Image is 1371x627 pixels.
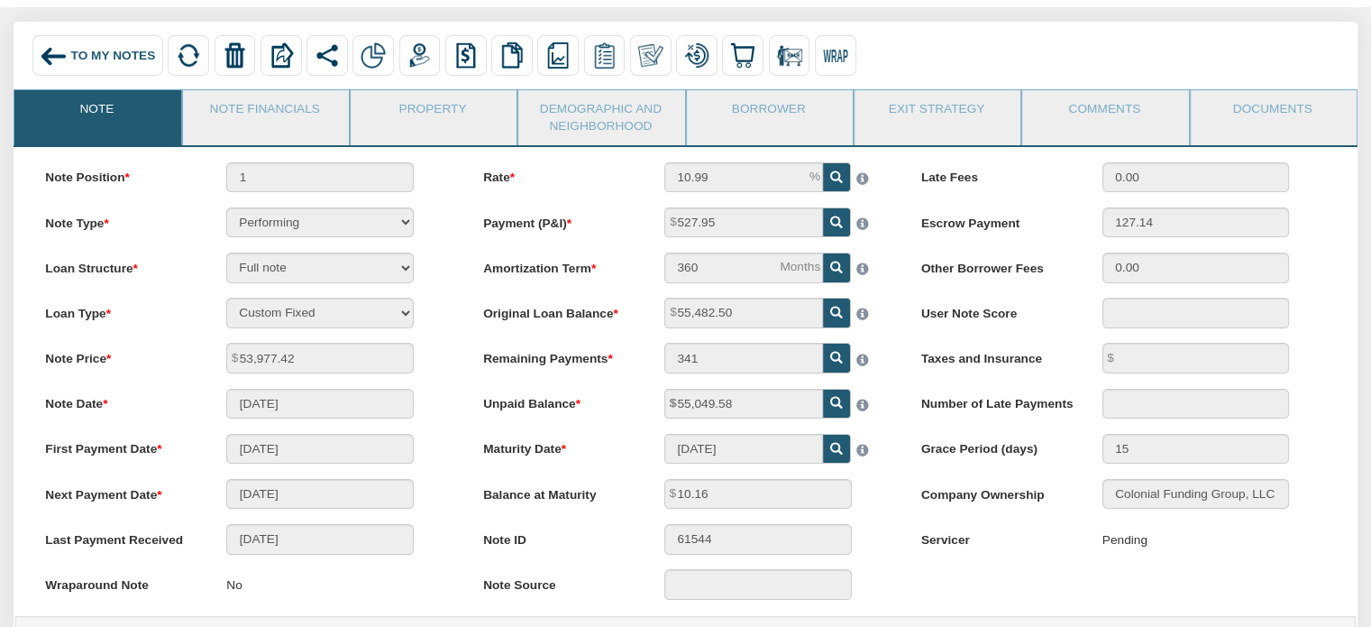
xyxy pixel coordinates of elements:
[684,42,709,68] img: loan_mod.png
[687,90,851,135] a: Borrower
[183,90,347,135] a: Note Financials
[906,434,1087,458] label: Grace Period (days)
[14,90,178,135] a: Note
[664,434,823,464] input: MM/DD/YYYY
[40,42,67,69] img: back_arrow_left_icon.svg
[468,569,649,594] label: Note Source
[468,207,649,232] label: Payment (P&I)
[222,42,247,68] img: trash.png
[906,207,1087,232] label: Escrow Payment
[269,42,294,68] img: export.svg
[351,90,515,135] a: Property
[518,90,682,145] a: Demographic and Neighborhood
[638,42,663,68] img: make_own.png
[1102,524,1147,556] div: Pending
[226,569,242,601] p: No
[1191,90,1355,135] a: Documents
[664,162,823,192] input: This field can contain only numeric characters
[31,162,212,187] label: Note Position
[453,42,479,68] img: history.png
[906,162,1087,187] label: Late Fees
[468,389,649,413] label: Unpaid Balance
[823,42,848,68] img: wrap.svg
[468,253,649,277] label: Amortization Term
[31,298,212,322] label: Loan Type
[906,343,1087,367] label: Taxes and Insurance
[1022,90,1186,135] a: Comments
[31,479,212,503] label: Next Payment Date
[226,479,414,509] input: MM/DD/YYYY
[226,524,414,554] input: MM/DD/YYYY
[730,42,755,68] img: buy.svg
[468,298,649,322] label: Original Loan Balance
[31,343,212,367] label: Note Price
[226,434,414,464] input: MM/DD/YYYY
[468,434,649,458] label: Maturity Date
[855,90,1019,135] a: Exit Strategy
[468,524,649,549] label: Note ID
[407,42,432,68] img: payment.png
[361,42,386,68] img: partial.png
[31,389,212,413] label: Note Date
[315,42,340,68] img: share.svg
[71,49,156,62] span: To My Notes
[468,343,649,367] label: Remaining Payments
[31,569,212,594] label: Wraparound Note
[591,42,617,68] img: serviceOrders.png
[31,434,212,458] label: First Payment Date
[31,524,212,549] label: Last Payment Received
[545,42,571,68] img: reports.png
[468,479,649,503] label: Balance at Maturity
[906,253,1087,277] label: Other Borrower Fees
[226,389,414,419] input: MM/DD/YYYY
[906,479,1087,503] label: Company Ownership
[31,207,212,232] label: Note Type
[906,524,1087,549] label: Servicer
[906,298,1087,322] label: User Note Score
[468,162,649,187] label: Rate
[499,42,525,68] img: copy.png
[776,42,801,68] img: sale_remove.png
[31,253,212,277] label: Loan Structure
[906,389,1087,413] label: Number of Late Payments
